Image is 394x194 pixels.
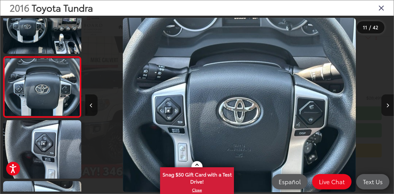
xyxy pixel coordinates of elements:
[363,24,367,30] span: 11
[368,25,372,30] span: /
[85,18,394,192] div: 2016 Toyota Tundra SR5 10
[32,1,93,14] span: Toyota Tundra
[275,178,304,185] span: Español
[316,178,348,185] span: Live Chat
[161,168,233,187] span: Snag $50 Gift Card with a Test Drive!
[272,174,308,189] a: Español
[2,120,82,179] img: 2016 Toyota Tundra SR5
[378,4,384,12] i: Close gallery
[373,24,378,30] span: 42
[4,58,80,116] img: 2016 Toyota Tundra SR5
[312,174,352,189] a: Live Chat
[381,94,394,116] button: Next image
[360,178,386,185] span: Text Us
[356,174,389,189] a: Text Us
[85,94,98,116] button: Previous image
[10,1,29,14] span: 2016
[123,18,356,192] img: 2016 Toyota Tundra SR5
